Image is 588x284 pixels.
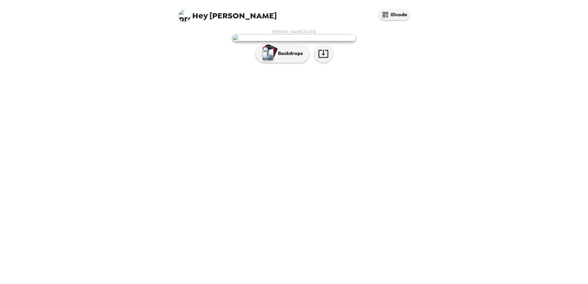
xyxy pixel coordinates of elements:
img: profile pic [178,9,191,22]
span: [PERSON_NAME] [178,6,277,20]
p: Backdrops [275,50,303,57]
img: user [232,34,356,41]
button: IDcode [379,9,410,20]
button: Backdrops [256,44,309,63]
span: Hey [192,10,208,21]
span: [PERSON_NAME] , [DATE] [272,29,316,34]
